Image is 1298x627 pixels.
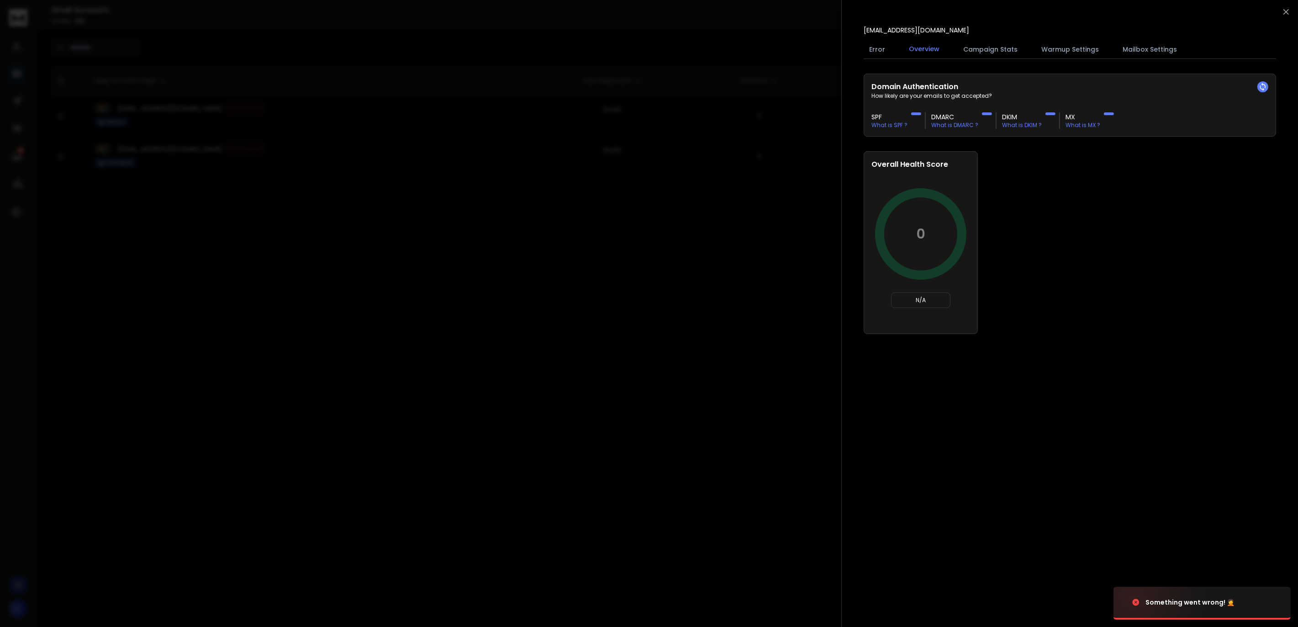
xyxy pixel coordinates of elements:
[871,92,1268,100] p: How likely are your emails to get accepted?
[1113,578,1205,627] img: image
[1002,112,1042,122] h3: DKIM
[1117,39,1182,59] button: Mailbox Settings
[931,112,978,122] h3: DMARC
[864,39,891,59] button: Error
[931,122,978,129] p: What is DMARC ?
[895,297,946,304] p: N/A
[864,26,969,35] p: [EMAIL_ADDRESS][DOMAIN_NAME]
[1002,122,1042,129] p: What is DKIM ?
[1066,112,1100,122] h3: MX
[903,39,945,60] button: Overview
[871,112,908,122] h3: SPF
[1036,39,1104,59] button: Warmup Settings
[958,39,1023,59] button: Campaign Stats
[1066,122,1100,129] p: What is MX ?
[916,226,925,242] p: 0
[871,81,1268,92] h2: Domain Authentication
[871,122,908,129] p: What is SPF ?
[871,159,970,170] h2: Overall Health Score
[1145,598,1235,607] div: Something went wrong! 🤦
